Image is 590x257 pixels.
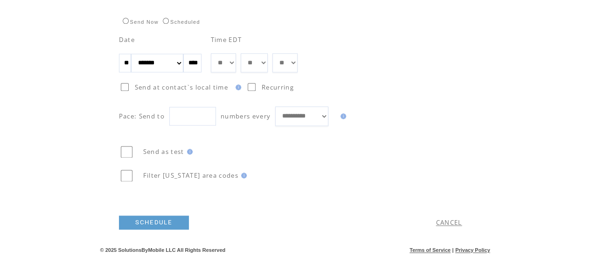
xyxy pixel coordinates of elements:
span: Date [119,35,135,44]
a: CANCEL [436,218,462,227]
span: Time EDT [211,35,242,44]
span: Pace: Send to [119,112,165,120]
span: numbers every [221,112,271,120]
span: Send at contact`s local time [135,83,228,91]
span: © 2025 SolutionsByMobile LLC All Rights Reserved [100,247,226,253]
span: Recurring [262,83,294,91]
span: Filter [US_STATE] area codes [143,171,238,180]
input: Send Now [123,18,129,24]
a: Terms of Service [410,247,451,253]
img: help.gif [338,113,346,119]
input: Scheduled [163,18,169,24]
span: Send as test [143,147,184,156]
img: help.gif [184,149,193,154]
img: help.gif [238,173,247,178]
label: Send Now [120,19,159,25]
label: Scheduled [160,19,200,25]
img: help.gif [233,84,241,90]
a: SCHEDULE [119,215,189,229]
a: Privacy Policy [455,247,490,253]
span: | [452,247,453,253]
